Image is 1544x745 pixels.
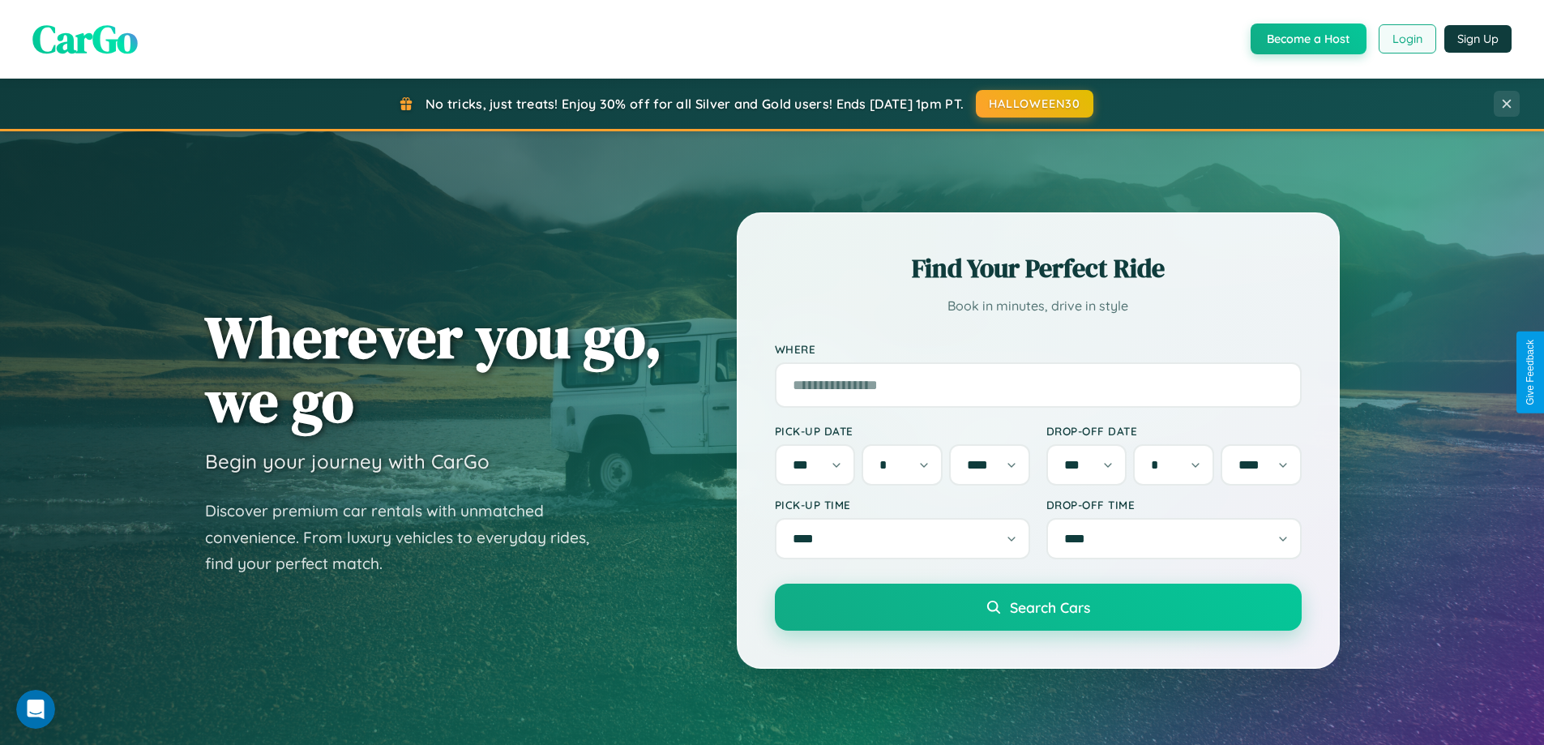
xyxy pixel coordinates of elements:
[1046,498,1302,512] label: Drop-off Time
[976,90,1093,118] button: HALLOWEEN30
[775,342,1302,356] label: Where
[1444,25,1512,53] button: Sign Up
[32,12,138,66] span: CarGo
[1525,340,1536,405] div: Give Feedback
[775,424,1030,438] label: Pick-up Date
[205,498,610,577] p: Discover premium car rentals with unmatched convenience. From luxury vehicles to everyday rides, ...
[775,498,1030,512] label: Pick-up Time
[1251,24,1367,54] button: Become a Host
[205,449,490,473] h3: Begin your journey with CarGo
[426,96,964,112] span: No tricks, just treats! Enjoy 30% off for all Silver and Gold users! Ends [DATE] 1pm PT.
[205,305,662,433] h1: Wherever you go, we go
[1046,424,1302,438] label: Drop-off Date
[775,294,1302,318] p: Book in minutes, drive in style
[775,250,1302,286] h2: Find Your Perfect Ride
[1379,24,1436,54] button: Login
[16,690,55,729] iframe: Intercom live chat
[775,584,1302,631] button: Search Cars
[1010,598,1090,616] span: Search Cars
